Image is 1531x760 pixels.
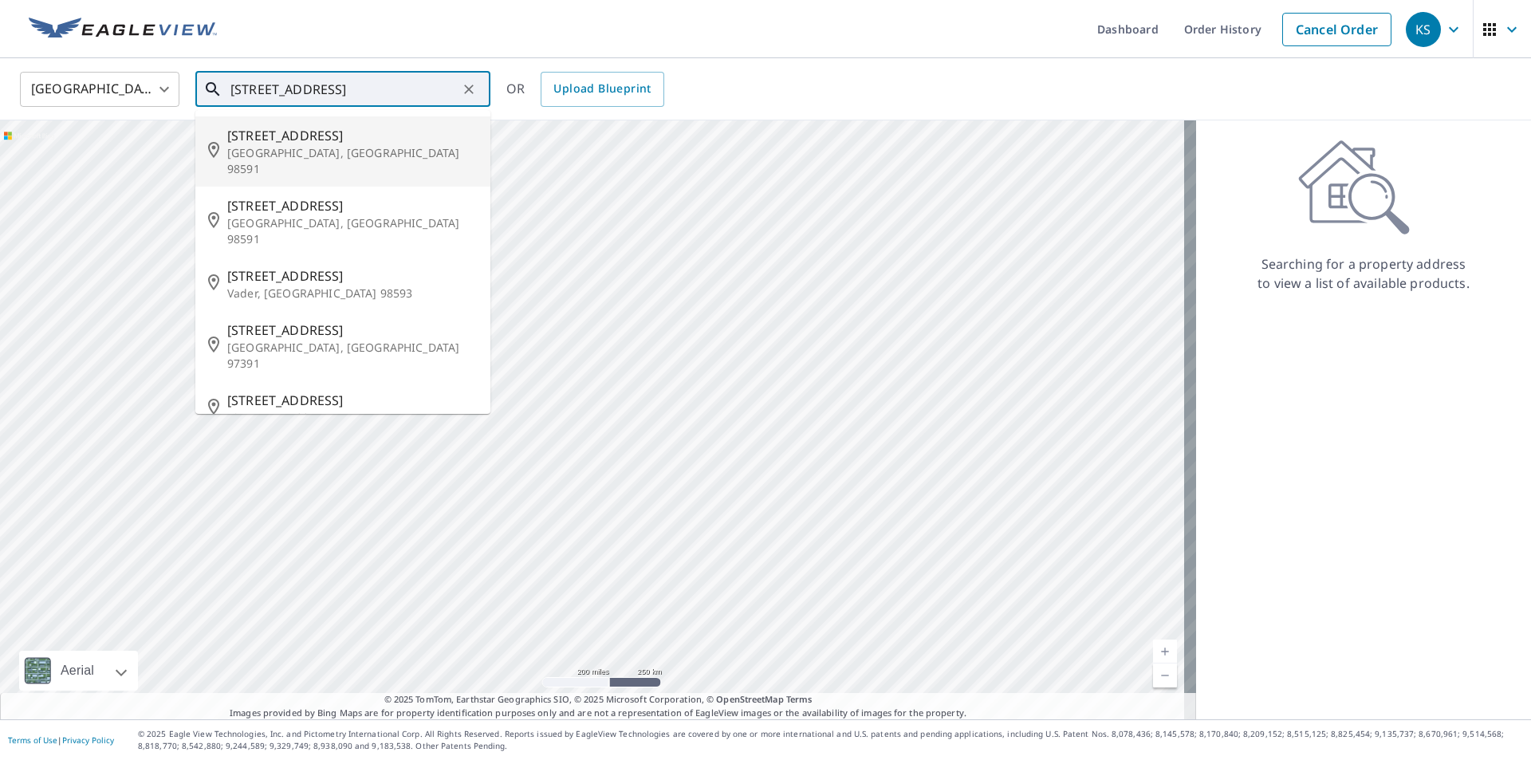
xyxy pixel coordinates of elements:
button: Clear [458,78,480,100]
a: Privacy Policy [62,734,114,746]
a: Terms [786,693,813,705]
div: Aerial [19,651,138,691]
span: [STREET_ADDRESS] [227,391,478,410]
div: Aerial [56,651,99,691]
span: © 2025 TomTom, Earthstar Geographics SIO, © 2025 Microsoft Corporation, © [384,693,813,707]
div: KS [1406,12,1441,47]
p: Searching for a property address to view a list of available products. [1257,254,1470,293]
p: [GEOGRAPHIC_DATA], [GEOGRAPHIC_DATA] 98591 [227,215,478,247]
img: EV Logo [29,18,217,41]
span: Upload Blueprint [553,79,651,99]
span: [STREET_ADDRESS] [227,321,478,340]
div: OR [506,72,664,107]
a: Current Level 5, Zoom In [1153,640,1177,664]
p: | [8,735,114,745]
a: OpenStreetMap [716,693,783,705]
input: Search by address or latitude-longitude [230,67,458,112]
p: © 2025 Eagle View Technologies, Inc. and Pictometry International Corp. All Rights Reserved. Repo... [138,728,1523,752]
span: [STREET_ADDRESS] [227,196,478,215]
p: [GEOGRAPHIC_DATA], [GEOGRAPHIC_DATA] 97391 [227,340,478,372]
p: [GEOGRAPHIC_DATA], [GEOGRAPHIC_DATA] 98591 [227,145,478,177]
p: Rison, AR 71665 [227,410,478,426]
a: Upload Blueprint [541,72,663,107]
a: Current Level 5, Zoom Out [1153,664,1177,687]
a: Terms of Use [8,734,57,746]
span: [STREET_ADDRESS] [227,126,478,145]
p: Vader, [GEOGRAPHIC_DATA] 98593 [227,285,478,301]
div: [GEOGRAPHIC_DATA] [20,67,179,112]
a: Cancel Order [1282,13,1391,46]
span: [STREET_ADDRESS] [227,266,478,285]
